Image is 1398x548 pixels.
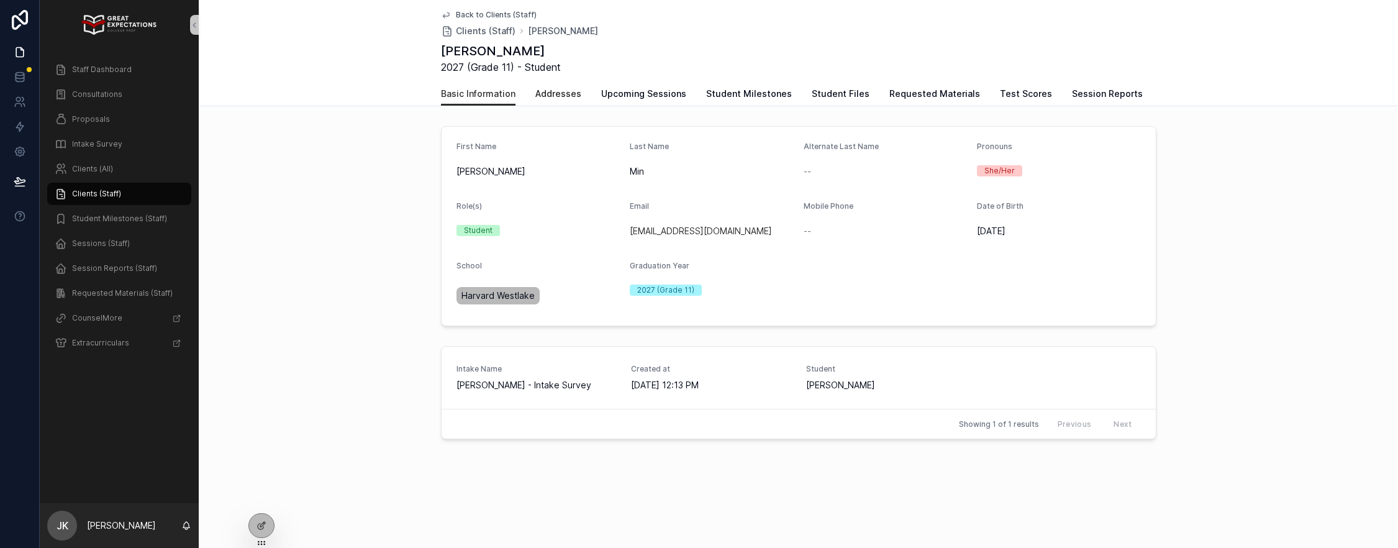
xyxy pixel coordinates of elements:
[47,108,191,130] a: Proposals
[456,25,515,37] span: Clients (Staff)
[87,519,156,532] p: [PERSON_NAME]
[706,88,792,100] span: Student Milestones
[977,142,1012,151] span: Pronouns
[1072,83,1143,107] a: Session Reports
[812,88,869,100] span: Student Files
[72,189,121,199] span: Clients (Staff)
[72,338,129,348] span: Extracurriculars
[441,88,515,100] span: Basic Information
[806,379,966,391] span: [PERSON_NAME]
[456,10,537,20] span: Back to Clients (Staff)
[637,285,694,296] div: 2027 (Grade 11)
[47,133,191,155] a: Intake Survey
[57,518,68,533] span: JK
[72,65,132,75] span: Staff Dashboard
[456,364,617,374] span: Intake Name
[72,239,130,249] span: Sessions (Staff)
[528,25,598,37] a: [PERSON_NAME]
[601,88,686,100] span: Upcoming Sessions
[804,201,853,211] span: Mobile Phone
[442,347,1156,409] a: Intake Name[PERSON_NAME] - Intake SurveyCreated at[DATE] 12:13 PMStudent[PERSON_NAME]
[461,290,535,302] span: Harvard Westlake
[812,83,869,107] a: Student Files
[72,164,113,174] span: Clients (All)
[47,257,191,280] a: Session Reports (Staff)
[72,214,167,224] span: Student Milestones (Staff)
[977,225,1141,237] span: [DATE]
[631,364,791,374] span: Created at
[804,142,879,151] span: Alternate Last Name
[804,165,811,178] span: --
[47,83,191,106] a: Consultations
[72,139,122,149] span: Intake Survey
[1000,88,1052,100] span: Test Scores
[630,165,794,178] span: Min
[464,225,492,236] div: Student
[959,419,1039,429] span: Showing 1 of 1 results
[441,83,515,106] a: Basic Information
[47,332,191,354] a: Extracurriculars
[82,15,156,35] img: App logo
[601,83,686,107] a: Upcoming Sessions
[977,201,1024,211] span: Date of Birth
[441,10,537,20] a: Back to Clients (Staff)
[47,158,191,180] a: Clients (All)
[706,83,792,107] a: Student Milestones
[47,183,191,205] a: Clients (Staff)
[630,225,772,237] a: [EMAIL_ADDRESS][DOMAIN_NAME]
[441,42,561,60] h1: [PERSON_NAME]
[72,89,122,99] span: Consultations
[72,288,173,298] span: Requested Materials (Staff)
[806,364,966,374] span: Student
[630,261,689,270] span: Graduation Year
[1000,83,1052,107] a: Test Scores
[47,58,191,81] a: Staff Dashboard
[535,88,581,100] span: Addresses
[630,142,669,151] span: Last Name
[72,313,122,323] span: CounselMore
[1072,88,1143,100] span: Session Reports
[456,142,496,151] span: First Name
[631,379,791,391] span: [DATE] 12:13 PM
[72,114,110,124] span: Proposals
[456,165,620,178] span: [PERSON_NAME]
[441,25,515,37] a: Clients (Staff)
[47,282,191,304] a: Requested Materials (Staff)
[535,83,581,107] a: Addresses
[456,261,482,270] span: School
[889,83,980,107] a: Requested Materials
[47,208,191,230] a: Student Milestones (Staff)
[456,379,617,391] span: [PERSON_NAME] - Intake Survey
[47,307,191,329] a: CounselMore
[441,60,561,75] span: 2027 (Grade 11) - Student
[889,88,980,100] span: Requested Materials
[630,201,649,211] span: Email
[984,165,1015,176] div: She/Her
[456,201,482,211] span: Role(s)
[40,50,199,370] div: scrollable content
[804,225,811,237] span: --
[72,263,157,273] span: Session Reports (Staff)
[47,232,191,255] a: Sessions (Staff)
